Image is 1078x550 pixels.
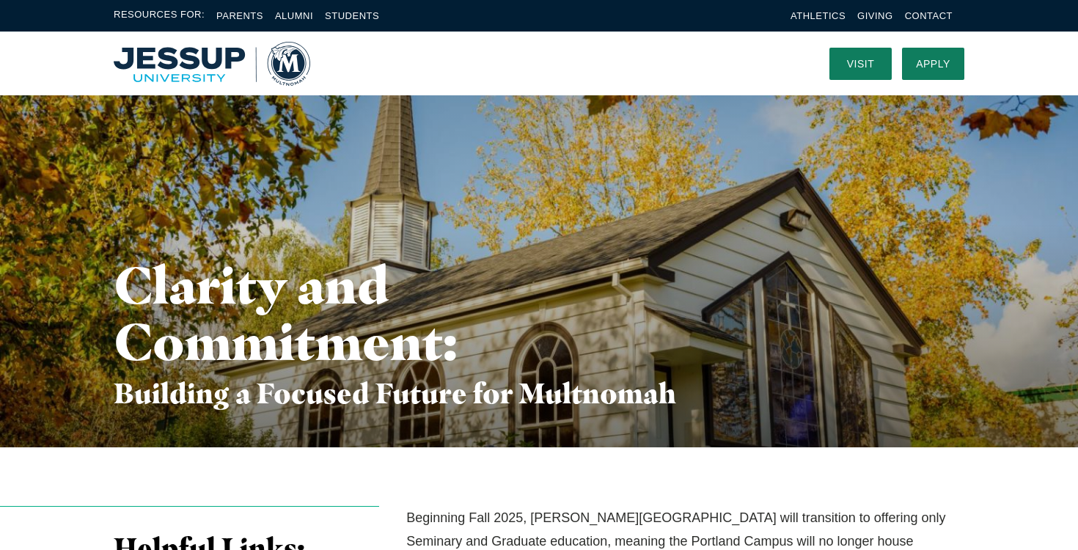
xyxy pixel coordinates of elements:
[829,48,892,80] a: Visit
[114,42,310,86] a: Home
[114,42,310,86] img: Multnomah University Logo
[275,10,313,21] a: Alumni
[325,10,379,21] a: Students
[902,48,964,80] a: Apply
[905,10,953,21] a: Contact
[114,377,681,411] h3: Building a Focused Future for Multnomah
[857,10,893,21] a: Giving
[114,257,452,370] h1: Clarity and Commitment:
[114,7,205,24] span: Resources For:
[216,10,263,21] a: Parents
[791,10,846,21] a: Athletics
